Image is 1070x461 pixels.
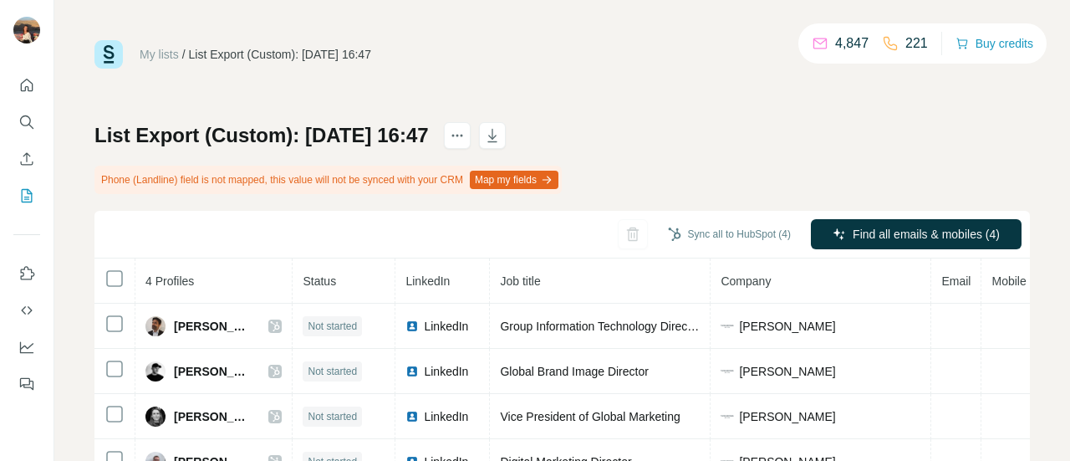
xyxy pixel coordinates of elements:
[13,295,40,325] button: Use Surfe API
[13,70,40,100] button: Quick start
[905,33,928,54] p: 221
[13,144,40,174] button: Enrich CSV
[424,318,468,335] span: LinkedIn
[174,363,252,380] span: [PERSON_NAME]
[182,46,186,63] li: /
[13,332,40,362] button: Dashboard
[145,361,166,382] img: Avatar
[955,32,1033,55] button: Buy credits
[94,166,562,194] div: Phone (Landline) field is not mapped, this value will not be synced with your CRM
[13,107,40,137] button: Search
[145,274,194,288] span: 4 Profiles
[424,408,468,425] span: LinkedIn
[424,363,468,380] span: LinkedIn
[739,408,835,425] span: [PERSON_NAME]
[145,316,166,336] img: Avatar
[174,318,252,335] span: [PERSON_NAME]
[739,363,835,380] span: [PERSON_NAME]
[405,365,419,378] img: LinkedIn logo
[721,320,734,333] img: company-logo
[835,33,869,54] p: 4,847
[140,48,179,61] a: My lists
[721,274,771,288] span: Company
[721,365,734,378] img: company-logo
[470,171,558,189] button: Map my fields
[941,274,971,288] span: Email
[853,226,1000,243] span: Find all emails & mobiles (4)
[444,122,471,149] button: actions
[145,407,166,427] img: Avatar
[94,122,429,149] h1: List Export (Custom): [DATE] 16:47
[500,320,701,333] span: Group Information Technology Director
[303,274,336,288] span: Status
[13,17,40,44] img: Avatar
[13,369,40,399] button: Feedback
[721,410,734,423] img: company-logo
[189,46,371,63] div: List Export (Custom): [DATE] 16:47
[308,364,357,379] span: Not started
[500,410,680,423] span: Vice President of Global Marketing
[308,409,357,424] span: Not started
[656,222,802,247] button: Sync all to HubSpot (4)
[174,408,252,425] span: [PERSON_NAME]
[811,219,1022,249] button: Find all emails & mobiles (4)
[13,181,40,211] button: My lists
[308,319,357,334] span: Not started
[405,274,450,288] span: LinkedIn
[94,40,123,69] img: Surfe Logo
[405,410,419,423] img: LinkedIn logo
[500,274,540,288] span: Job title
[405,320,419,333] img: LinkedIn logo
[13,259,40,289] button: Use Surfe on LinkedIn
[500,365,648,378] span: Global Brand Image Director
[991,274,1026,288] span: Mobile
[739,318,835,335] span: [PERSON_NAME]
